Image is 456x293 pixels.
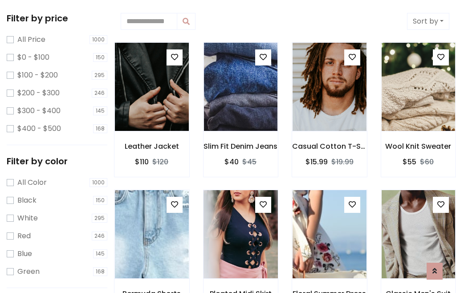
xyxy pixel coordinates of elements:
h5: Filter by color [7,156,107,167]
del: $45 [242,157,256,167]
button: Sort by [407,13,449,30]
del: $60 [420,157,434,167]
del: $120 [152,157,168,167]
label: Red [17,231,31,241]
label: Green [17,266,40,277]
h6: $15.99 [305,158,328,166]
h6: $110 [135,158,149,166]
span: 145 [93,249,107,258]
span: 150 [93,196,107,205]
span: 295 [92,214,107,223]
h6: Slim Fit Denim Jeans [204,142,278,151]
h6: Casual Cotton T-Shirt [292,142,367,151]
span: 168 [93,267,107,276]
span: 295 [92,71,107,80]
label: Black [17,195,37,206]
span: 1000 [90,178,107,187]
span: 1000 [90,35,107,44]
del: $19.99 [331,157,354,167]
label: All Color [17,177,47,188]
label: $200 - $300 [17,88,60,98]
label: White [17,213,38,224]
label: Blue [17,248,32,259]
label: $400 - $500 [17,123,61,134]
h6: $55 [403,158,416,166]
h5: Filter by price [7,13,107,24]
span: 168 [93,124,107,133]
span: 145 [93,106,107,115]
label: All Price [17,34,45,45]
label: $0 - $100 [17,52,49,63]
span: 246 [92,89,107,98]
label: $300 - $400 [17,106,61,116]
label: $100 - $200 [17,70,58,81]
span: 150 [93,53,107,62]
span: 246 [92,232,107,240]
h6: Leather Jacket [114,142,189,151]
h6: Wool Knit Sweater [381,142,456,151]
h6: $40 [224,158,239,166]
